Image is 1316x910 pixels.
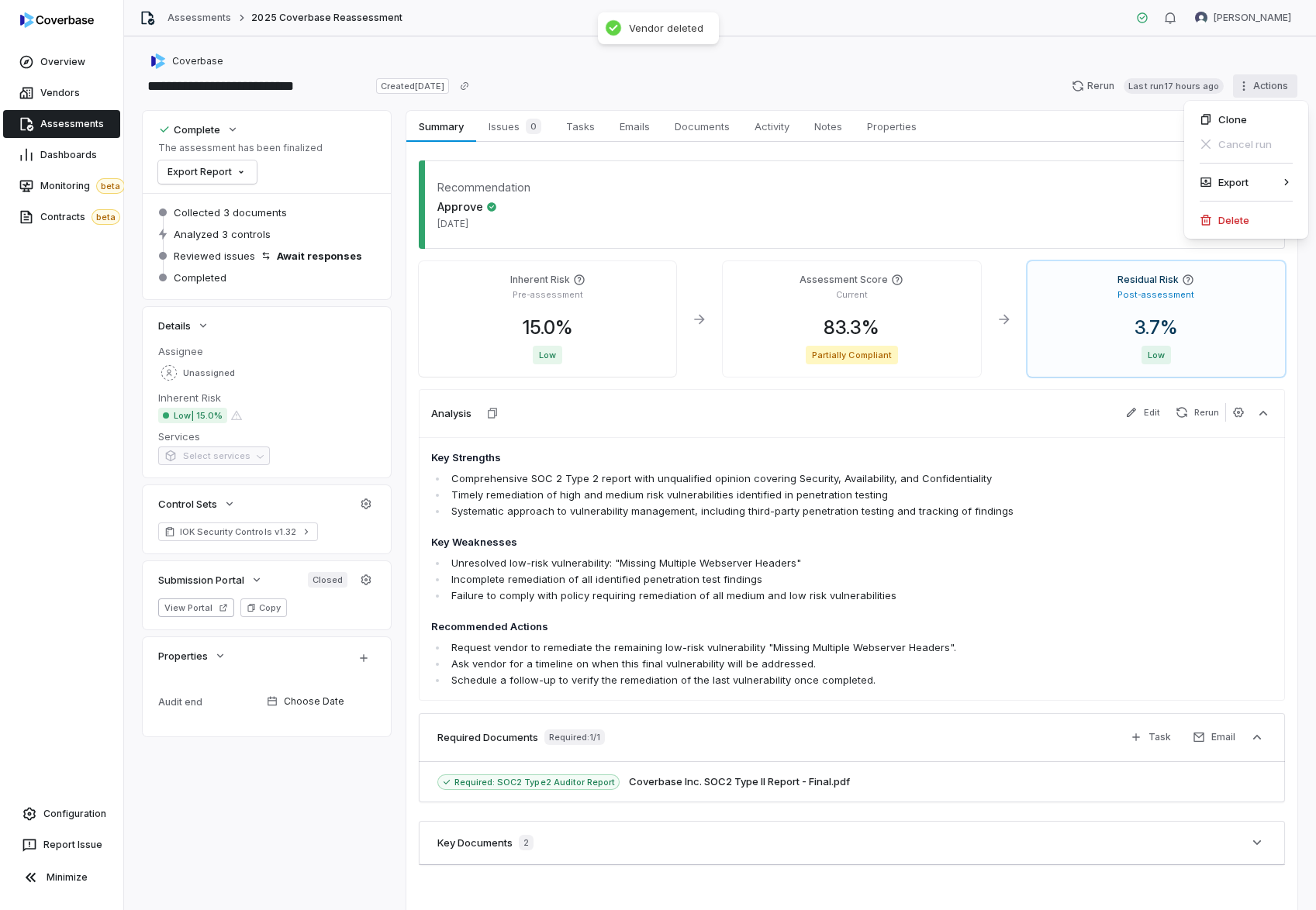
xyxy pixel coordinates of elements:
[1190,107,1302,132] div: Clone
[629,22,703,35] div: Vendor deleted
[1190,208,1302,233] div: Delete
[1184,101,1308,239] div: Actions
[1190,170,1302,195] div: Export
[1190,132,1302,157] div: Cancel run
